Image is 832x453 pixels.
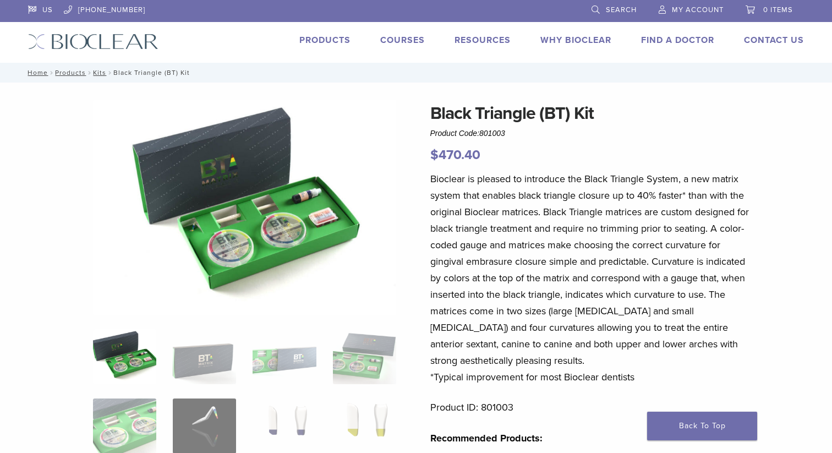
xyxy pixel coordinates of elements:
img: Bioclear [28,34,158,50]
a: Home [24,69,48,77]
span: 801003 [479,129,505,138]
span: 0 items [763,6,793,14]
img: Black Triangle (BT) Kit - Image 2 [173,329,236,384]
a: Products [299,35,351,46]
a: Kits [93,69,106,77]
bdi: 470.40 [430,147,480,163]
a: Products [55,69,86,77]
img: Black Triangle (BT) Kit - Image 3 [253,329,316,384]
img: Intro-Black-Triangle-Kit-6-Copy-e1548792917662-324x324.jpg [93,329,156,384]
strong: Recommended Products: [430,432,543,444]
img: Intro Black Triangle Kit-6 - Copy [93,100,397,315]
a: Why Bioclear [540,35,611,46]
span: / [48,70,55,75]
span: Search [606,6,637,14]
nav: Black Triangle (BT) Kit [20,63,812,83]
span: / [86,70,93,75]
p: Product ID: 801003 [430,399,754,416]
a: Contact Us [744,35,804,46]
a: Back To Top [647,412,757,440]
a: Courses [380,35,425,46]
span: Product Code: [430,129,505,138]
span: $ [430,147,439,163]
a: Resources [455,35,511,46]
img: Black Triangle (BT) Kit - Image 4 [333,329,396,384]
h1: Black Triangle (BT) Kit [430,100,754,127]
p: Bioclear is pleased to introduce the Black Triangle System, a new matrix system that enables blac... [430,171,754,385]
span: My Account [672,6,724,14]
a: Find A Doctor [641,35,714,46]
span: / [106,70,113,75]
